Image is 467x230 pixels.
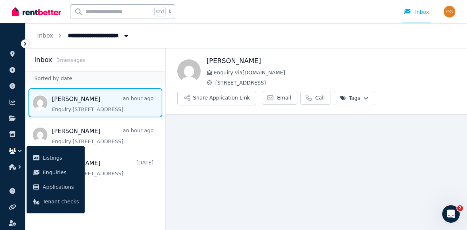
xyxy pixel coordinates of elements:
[404,8,429,16] div: Inbox
[30,194,82,209] a: Tenant checks
[52,159,154,177] a: [PERSON_NAME][DATE]Enquiry:[STREET_ADDRESS].
[154,7,166,16] span: Ctrl
[207,56,455,66] h1: [PERSON_NAME]
[457,205,463,211] span: 2
[177,59,201,83] img: Kenn Ramos
[334,91,375,105] button: Tags
[315,94,325,101] span: Call
[26,71,165,85] div: Sorted by date
[177,91,256,105] button: Share Application Link
[37,32,53,39] a: Inbox
[43,183,79,191] span: Applications
[52,127,154,145] a: [PERSON_NAME]an hour agoEnquiry:[STREET_ADDRESS].
[30,151,82,165] a: Listings
[43,168,79,177] span: Enquiries
[12,6,61,17] img: RentBetter
[26,23,142,48] nav: Breadcrumb
[30,180,82,194] a: Applications
[52,95,154,113] a: [PERSON_NAME]an hour agoEnquiry:[STREET_ADDRESS].
[214,69,455,76] span: Enquiry via [DOMAIN_NAME]
[340,94,360,102] span: Tags
[43,197,79,206] span: Tenant checks
[30,165,82,180] a: Enquiries
[300,91,331,105] a: Call
[444,6,455,17] img: George Germanos
[262,91,297,105] a: Email
[169,9,171,15] span: k
[215,79,455,86] span: [STREET_ADDRESS]
[277,94,291,101] span: Email
[43,153,79,162] span: Listings
[26,85,165,184] nav: Message list
[34,55,52,65] h2: Inbox
[442,205,460,223] iframe: Intercom live chat
[57,57,85,63] span: 3 message s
